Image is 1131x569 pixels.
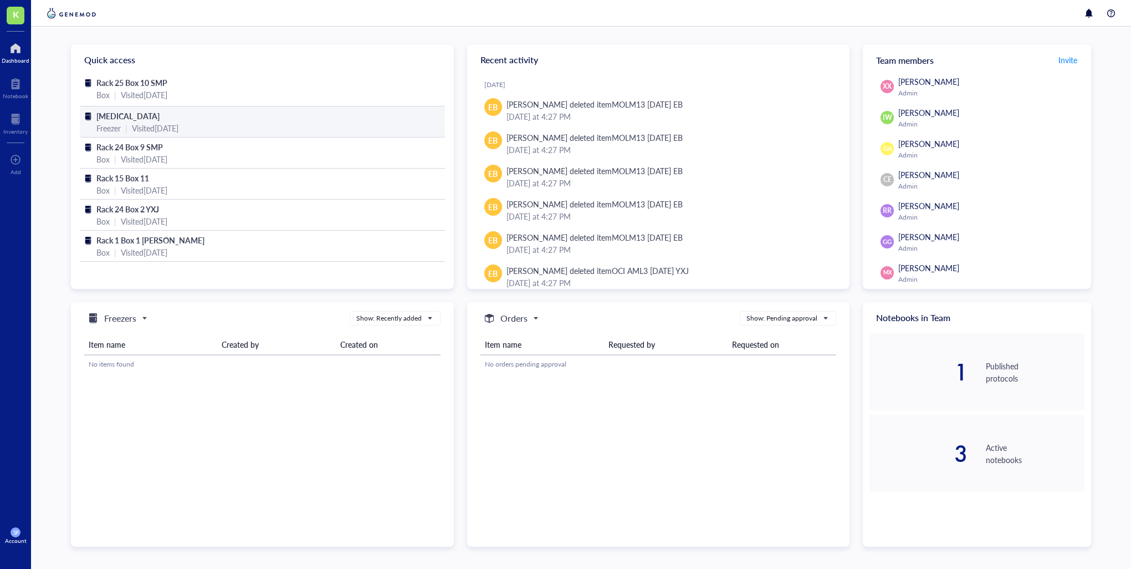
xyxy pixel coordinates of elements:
span: SP [13,530,18,536]
th: Requested by [604,334,728,355]
div: | [114,89,116,101]
span: EB [488,267,498,280]
div: Admin [898,213,1080,222]
div: MOLM13 [DATE] EB [612,132,683,143]
span: IW [883,113,892,123]
div: Box [96,215,110,227]
h5: Freezers [104,312,136,325]
div: 3 [869,443,968,465]
div: | [114,215,116,227]
th: Created by [217,334,336,355]
span: Rack 25 Box 10 SMP [96,77,167,88]
div: Box [96,153,110,165]
div: Admin [898,275,1080,284]
div: MOLM13 [DATE] EB [612,199,683,210]
div: | [114,184,116,196]
div: Admin [898,89,1080,98]
div: | [114,246,116,258]
div: Admin [898,244,1080,253]
span: EB [488,134,498,146]
div: Visited [DATE] [121,246,167,258]
div: [DATE] at 4:27 PM [506,144,832,156]
div: [PERSON_NAME] deleted item [506,231,683,243]
div: Visited [DATE] [121,89,167,101]
div: Freezer [96,122,121,134]
div: [PERSON_NAME] deleted item [506,265,689,277]
div: Visited [DATE] [121,215,167,227]
span: [PERSON_NAME] [898,107,959,118]
div: Dashboard [2,57,29,64]
span: [MEDICAL_DATA] [96,110,160,121]
th: Created on [336,334,440,355]
div: | [114,153,116,165]
div: [PERSON_NAME] deleted item [506,131,683,144]
span: GA [883,144,892,154]
div: Quick access [71,44,454,75]
span: MX [883,268,892,277]
div: No orders pending approval [485,359,832,369]
div: [DATE] at 4:27 PM [506,243,832,256]
div: No items found [89,359,436,369]
div: Visited [DATE] [132,122,178,134]
a: Notebook [3,75,28,99]
div: Notebooks in Team [863,302,1091,333]
span: EB [488,167,498,180]
span: [PERSON_NAME] [898,262,959,273]
div: [DATE] at 4:27 PM [506,177,832,189]
div: Notebook [3,93,28,99]
span: [PERSON_NAME] [898,231,959,242]
div: Published protocols [986,360,1084,384]
div: [PERSON_NAME] deleted item [506,198,683,210]
button: Invite [1058,51,1078,69]
span: Rack 24 Box 2 YXJ [96,204,159,215]
span: [PERSON_NAME] [898,169,959,180]
th: Requested on [728,334,836,355]
span: XX [883,82,892,92]
div: [PERSON_NAME] deleted item [506,165,683,177]
div: Visited [DATE] [121,153,167,165]
span: EB [488,234,498,246]
div: Active notebooks [986,441,1084,466]
span: Rack 24 Box 9 SMP [96,141,163,153]
div: Show: Recently added [356,313,422,323]
div: [DATE] [484,80,841,89]
span: EB [488,101,498,113]
div: Account [5,537,27,544]
th: Item name [480,334,604,355]
div: | [125,122,127,134]
div: Team members [863,44,1091,75]
div: [PERSON_NAME] deleted item [506,98,683,110]
span: K [13,7,19,21]
div: Visited [DATE] [121,184,167,196]
div: Inventory [3,128,28,135]
div: Recent activity [467,44,850,75]
img: genemod-logo [44,7,99,20]
div: Admin [898,120,1080,129]
div: OCI AML3 [DATE] YXJ [612,265,689,276]
span: [PERSON_NAME] [898,200,959,211]
div: MOLM13 [DATE] EB [612,99,683,110]
div: Box [96,89,110,101]
div: Box [96,246,110,258]
div: [DATE] at 4:27 PM [506,210,832,222]
span: Rack 15 Box 11 [96,172,149,184]
span: Rack 1 Box 1 [PERSON_NAME] [96,235,204,246]
div: Show: Pending approval [746,313,817,323]
div: MOLM13 [DATE] EB [612,165,683,176]
div: Box [96,184,110,196]
span: RR [883,206,892,216]
th: Item name [84,334,217,355]
span: EB [488,201,498,213]
div: [DATE] at 4:27 PM [506,110,832,123]
span: Invite [1058,54,1077,65]
div: 1 [869,361,968,383]
span: [PERSON_NAME] [898,138,959,149]
span: GG [883,237,892,247]
div: Admin [898,182,1080,191]
a: Inventory [3,110,28,135]
span: CE [883,175,892,185]
a: Dashboard [2,39,29,64]
div: MOLM13 [DATE] EB [612,232,683,243]
div: Add [11,169,21,175]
